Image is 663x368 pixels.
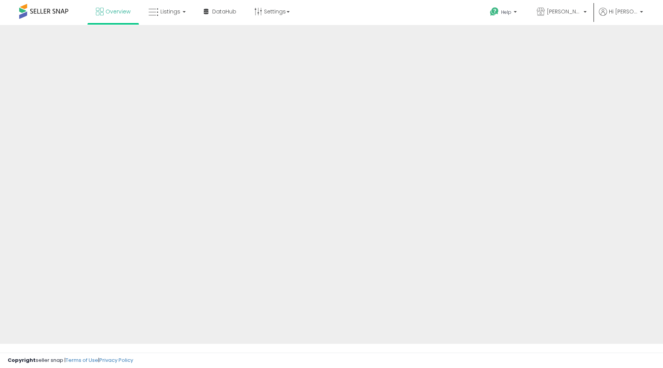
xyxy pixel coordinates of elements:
span: Overview [106,8,130,15]
span: Hi [PERSON_NAME] [609,8,638,15]
span: Help [501,9,511,15]
i: Get Help [490,7,499,17]
a: Hi [PERSON_NAME] [599,8,643,25]
span: [PERSON_NAME] [547,8,581,15]
span: DataHub [212,8,236,15]
a: Help [484,1,524,25]
span: Listings [160,8,180,15]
